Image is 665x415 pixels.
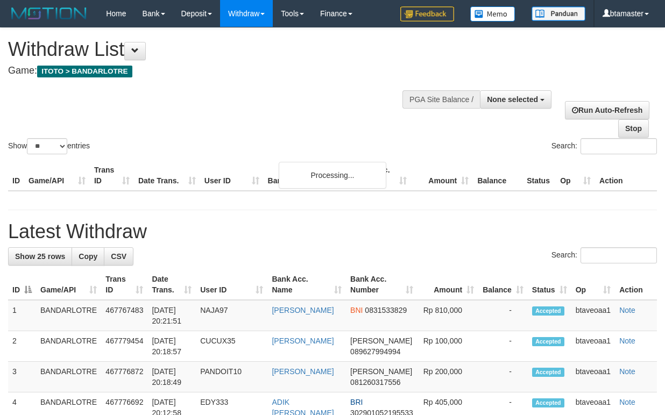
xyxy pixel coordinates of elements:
td: 467767483 [101,300,147,331]
th: Trans ID: activate to sort column ascending [101,269,147,300]
a: Note [619,367,635,376]
th: Bank Acc. Name [264,160,350,191]
span: Copy [79,252,97,261]
th: Bank Acc. Name: activate to sort column ascending [267,269,346,300]
span: CSV [111,252,126,261]
td: 467776872 [101,362,147,392]
th: Amount [411,160,473,191]
a: Stop [618,119,649,138]
th: Bank Acc. Number: activate to sort column ascending [346,269,418,300]
td: BANDARLOTRE [36,362,101,392]
th: Date Trans. [134,160,200,191]
a: [PERSON_NAME] [272,367,334,376]
td: 2 [8,331,36,362]
img: Feedback.jpg [400,6,454,22]
div: PGA Site Balance / [402,90,480,109]
h4: Game: [8,66,433,76]
span: Accepted [532,337,564,346]
a: Note [619,398,635,406]
th: Op [556,160,595,191]
img: Button%20Memo.svg [470,6,515,22]
a: Note [619,306,635,314]
td: Rp 810,000 [418,300,478,331]
th: ID [8,160,24,191]
td: 1 [8,300,36,331]
span: [PERSON_NAME] [350,367,412,376]
td: 3 [8,362,36,392]
th: Status: activate to sort column ascending [528,269,571,300]
h1: Withdraw List [8,39,433,60]
th: Op: activate to sort column ascending [571,269,616,300]
th: Bank Acc. Number [349,160,411,191]
select: Showentries [27,138,67,154]
span: [PERSON_NAME] [350,337,412,345]
span: Copy 089627994994 to clipboard [350,347,400,356]
label: Search: [551,138,657,154]
td: - [478,331,528,362]
th: User ID [200,160,264,191]
td: BANDARLOTRE [36,331,101,362]
input: Search: [581,138,657,154]
h1: Latest Withdraw [8,221,657,242]
th: Trans ID [90,160,134,191]
span: ITOTO > BANDARLOTRE [37,66,132,77]
span: Copy 081260317556 to clipboard [350,378,400,387]
td: Rp 200,000 [418,362,478,392]
div: Processing... [279,162,386,189]
td: [DATE] 20:21:51 [147,300,196,331]
span: BRI [350,398,363,406]
span: BNI [350,306,363,314]
span: Accepted [532,398,564,407]
a: Show 25 rows [8,247,72,266]
th: Date Trans.: activate to sort column ascending [147,269,196,300]
span: None selected [487,95,538,104]
td: btaveoaa1 [571,331,616,362]
span: Accepted [532,368,564,377]
img: panduan.png [532,6,585,21]
td: - [478,362,528,392]
td: PANDOIT10 [196,362,267,392]
th: User ID: activate to sort column ascending [196,269,267,300]
th: ID: activate to sort column descending [8,269,36,300]
td: BANDARLOTRE [36,300,101,331]
a: Run Auto-Refresh [565,101,649,119]
th: Game/API: activate to sort column ascending [36,269,101,300]
a: [PERSON_NAME] [272,306,334,314]
span: Accepted [532,306,564,316]
a: [PERSON_NAME] [272,337,334,345]
span: Copy 0831533829 to clipboard [365,306,407,314]
td: 467779454 [101,331,147,362]
td: CUCUX35 [196,331,267,362]
a: Note [619,337,635,345]
th: Action [595,160,657,191]
img: MOTION_logo.png [8,5,90,22]
td: - [478,300,528,331]
td: btaveoaa1 [571,300,616,331]
a: Copy [72,247,104,266]
span: Show 25 rows [15,252,65,261]
label: Show entries [8,138,90,154]
button: None selected [480,90,551,109]
a: CSV [104,247,133,266]
td: [DATE] 20:18:57 [147,331,196,362]
label: Search: [551,247,657,263]
td: NAJA97 [196,300,267,331]
th: Status [522,160,556,191]
th: Balance: activate to sort column ascending [478,269,528,300]
td: Rp 100,000 [418,331,478,362]
input: Search: [581,247,657,263]
td: btaveoaa1 [571,362,616,392]
td: [DATE] 20:18:49 [147,362,196,392]
th: Game/API [24,160,90,191]
th: Amount: activate to sort column ascending [418,269,478,300]
th: Action [615,269,657,300]
th: Balance [473,160,522,191]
